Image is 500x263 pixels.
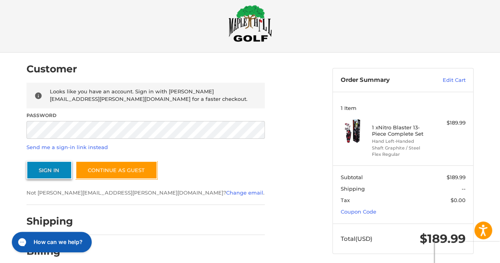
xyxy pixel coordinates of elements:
a: Edit Cart [426,76,466,84]
span: Shipping [341,185,365,192]
span: Tax [341,197,350,203]
span: $189.99 [420,231,466,246]
h4: 1 x Nitro Blaster 13-Piece Complete Set [372,124,432,137]
li: Flex Regular [372,151,432,158]
button: Sign In [26,161,72,179]
span: $0.00 [451,197,466,203]
iframe: Gorgias live chat messenger [8,229,94,255]
label: Password [26,112,265,119]
h3: 1 Item [341,105,466,111]
span: Looks like you have an account. Sign in with [PERSON_NAME][EMAIL_ADDRESS][PERSON_NAME][DOMAIN_NAM... [50,88,247,102]
span: -- [462,185,466,192]
li: Shaft Graphite / Steel [372,145,432,151]
iframe: Google Customer Reviews [435,242,500,263]
p: Not [PERSON_NAME][EMAIL_ADDRESS][PERSON_NAME][DOMAIN_NAME]? . [26,189,265,197]
a: Change email [226,189,263,196]
span: Total (USD) [341,235,372,242]
a: Coupon Code [341,208,376,215]
img: Maple Hill Golf [228,5,272,42]
span: $189.99 [447,174,466,180]
span: Subtotal [341,174,363,180]
h2: Shipping [26,215,73,227]
h2: Customer [26,63,77,75]
a: Continue as guest [75,161,157,179]
h3: Order Summary [341,76,426,84]
a: Send me a sign-in link instead [26,144,108,150]
li: Hand Left-Handed [372,138,432,145]
div: $189.99 [434,119,466,127]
